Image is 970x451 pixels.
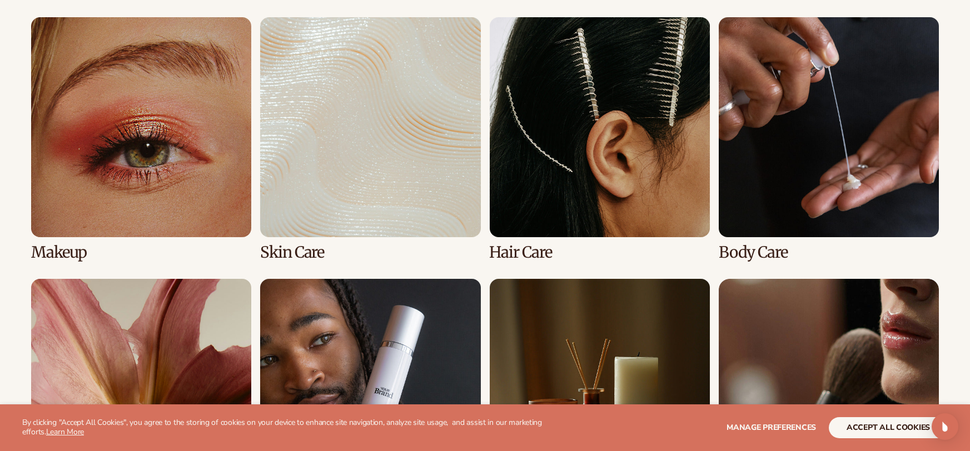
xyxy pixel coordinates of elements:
[22,418,579,437] p: By clicking "Accept All Cookies", you agree to the storing of cookies on your device to enhance s...
[719,244,939,261] h3: Body Care
[260,244,480,261] h3: Skin Care
[31,17,251,261] div: 1 / 8
[727,417,816,438] button: Manage preferences
[727,422,816,433] span: Manage preferences
[46,427,84,437] a: Learn More
[31,244,251,261] h3: Makeup
[829,417,948,438] button: accept all cookies
[719,17,939,261] div: 4 / 8
[490,17,710,261] div: 3 / 8
[490,244,710,261] h3: Hair Care
[932,413,958,440] div: Open Intercom Messenger
[260,17,480,261] div: 2 / 8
